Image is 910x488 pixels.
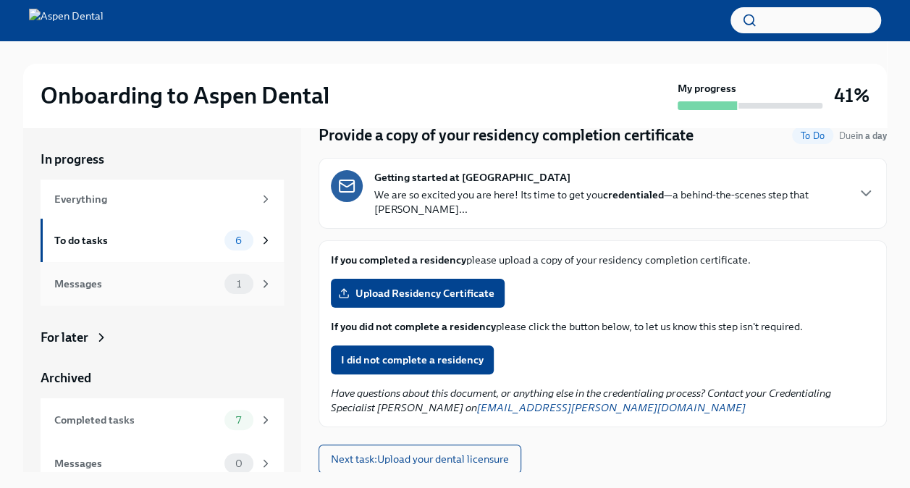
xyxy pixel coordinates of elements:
[331,319,875,334] p: please click the button below, to let us know this step isn't required.
[319,445,521,474] button: Next task:Upload your dental licensure
[341,353,484,367] span: I did not complete a residency
[331,253,466,266] strong: If you completed a residency
[374,188,846,216] p: We are so excited you are here! Its time to get you —a behind-the-scenes step that [PERSON_NAME]...
[839,130,887,141] span: Due
[331,320,496,333] strong: If you did not complete a residency
[41,442,284,485] a: Messages0
[41,180,284,219] a: Everything
[331,279,505,308] label: Upload Residency Certificate
[477,401,746,414] a: [EMAIL_ADDRESS][PERSON_NAME][DOMAIN_NAME]
[54,276,219,292] div: Messages
[678,81,736,96] strong: My progress
[41,329,284,346] a: For later
[227,458,251,469] span: 0
[29,9,104,32] img: Aspen Dental
[54,191,253,207] div: Everything
[54,232,219,248] div: To do tasks
[41,219,284,262] a: To do tasks6
[41,262,284,306] a: Messages1
[228,279,250,290] span: 1
[41,398,284,442] a: Completed tasks7
[341,286,494,300] span: Upload Residency Certificate
[603,188,664,201] strong: credentialed
[331,345,494,374] button: I did not complete a residency
[227,235,250,246] span: 6
[41,81,329,110] h2: Onboarding to Aspen Dental
[331,253,875,267] p: please upload a copy of your residency completion certificate.
[227,415,250,426] span: 7
[331,387,831,414] em: Have questions about this document, or anything else in the credentialing process? Contact your C...
[374,170,570,185] strong: Getting started at [GEOGRAPHIC_DATA]
[319,125,694,146] h4: Provide a copy of your residency completion certificate
[41,329,88,346] div: For later
[856,130,887,141] strong: in a day
[54,412,219,428] div: Completed tasks
[331,452,509,466] span: Next task : Upload your dental licensure
[54,455,219,471] div: Messages
[792,130,833,141] span: To Do
[839,129,887,143] span: October 7th, 2025 07:00
[41,369,284,387] a: Archived
[834,83,869,109] h3: 41%
[41,151,284,168] a: In progress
